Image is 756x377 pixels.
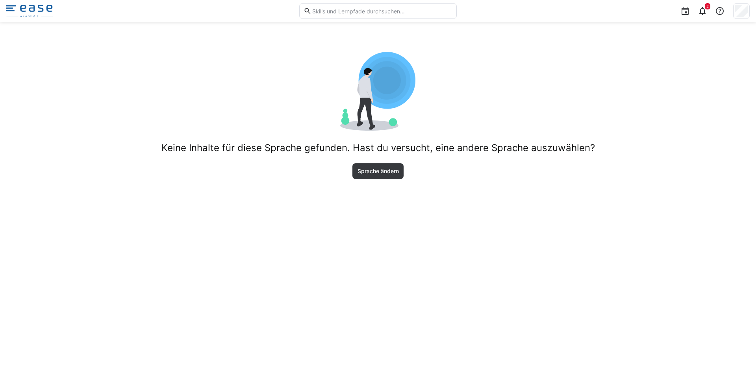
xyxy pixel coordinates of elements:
[706,4,709,9] span: 2
[161,142,595,154] h2: Keine Inhalte für diese Sprache gefunden. Hast du versucht, eine andere Sprache auszuwählen?
[352,163,404,179] button: Sprache ändern
[311,7,452,15] input: Skills und Lernpfade durchsuchen…
[356,167,400,175] span: Sprache ändern
[340,52,416,131] img: 404.svg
